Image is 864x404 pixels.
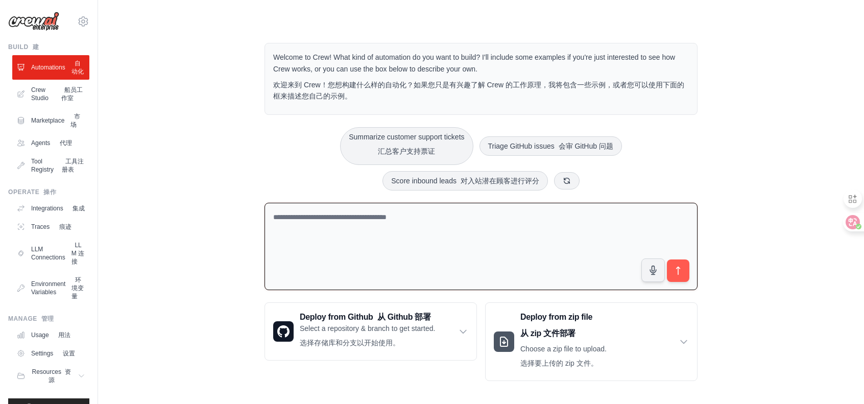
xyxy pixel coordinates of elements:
font: 用法 [58,331,70,339]
p: Choose a zip file to upload. [520,344,607,372]
font: 建 [33,43,39,51]
font: 选择存储库和分支以开始使用。 [300,339,400,347]
a: LLM Connections LLM 连接 [12,237,89,270]
h3: Deploy from zip file [520,311,607,344]
p: Welcome to Crew! What kind of automation do you want to build? I'll include some examples if you'... [273,52,689,106]
div: Operate [8,188,89,196]
a: Usage 用法 [12,327,89,343]
a: Crew Studio 船员工作室 [12,82,89,106]
font: LLM 连接 [71,242,84,265]
font: 从 Github 部署 [377,313,431,321]
font: 船员工作室 [61,86,83,102]
font: 设置 [63,350,75,357]
font: 对入站潜在顾客进行评分 [461,177,539,185]
a: Traces 痕迹 [12,219,89,235]
font: 选择要上传的 zip 文件。 [520,359,598,367]
img: Logo [8,12,59,31]
button: Score inbound leads 对入站潜在顾客进行评分 [382,171,547,191]
font: 从 zip 文件部署 [520,329,575,338]
button: Resources 资源 [12,364,89,388]
button: Summarize customer support tickets汇总客户支持票证 [340,127,473,165]
font: 自动化 [71,60,84,75]
a: Marketplace 市场 [12,108,89,133]
span: Resources [31,368,71,384]
div: 聊天小组件 [813,355,864,404]
div: Manage [8,315,89,323]
a: Settings 设置 [12,345,89,362]
font: 管理 [41,315,54,322]
button: Triage GitHub issues 会审 GitHub 问题 [479,136,622,156]
iframe: Chat Widget [813,355,864,404]
font: 工具注册表 [62,158,84,173]
font: 集成 [73,205,85,212]
font: 会审 GitHub 问题 [559,142,613,150]
font: 痕迹 [59,223,71,230]
a: Environment Variables 环境变量 [12,272,89,304]
font: 操作 [43,188,56,196]
a: Integrations 集成 [12,200,89,217]
font: 市场 [70,113,80,128]
div: Build [8,43,89,51]
p: Select a repository & branch to get started. [300,323,435,352]
font: 欢迎来到 Crew！您想构建什么样的自动化？如果您只是有兴趣了解 Crew 的工作原理，我将包含一些示例，或者您可以使用下面的框来描述您自己的示例。 [273,81,684,101]
font: 环境变量 [71,276,84,300]
a: Agents 代理 [12,135,89,151]
a: Automations 自动化 [12,55,89,80]
a: Tool Registry 工具注册表 [12,153,89,178]
h3: Deploy from Github [300,311,435,323]
font: 代理 [60,139,72,147]
font: 汇总客户支持票证 [378,147,435,155]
